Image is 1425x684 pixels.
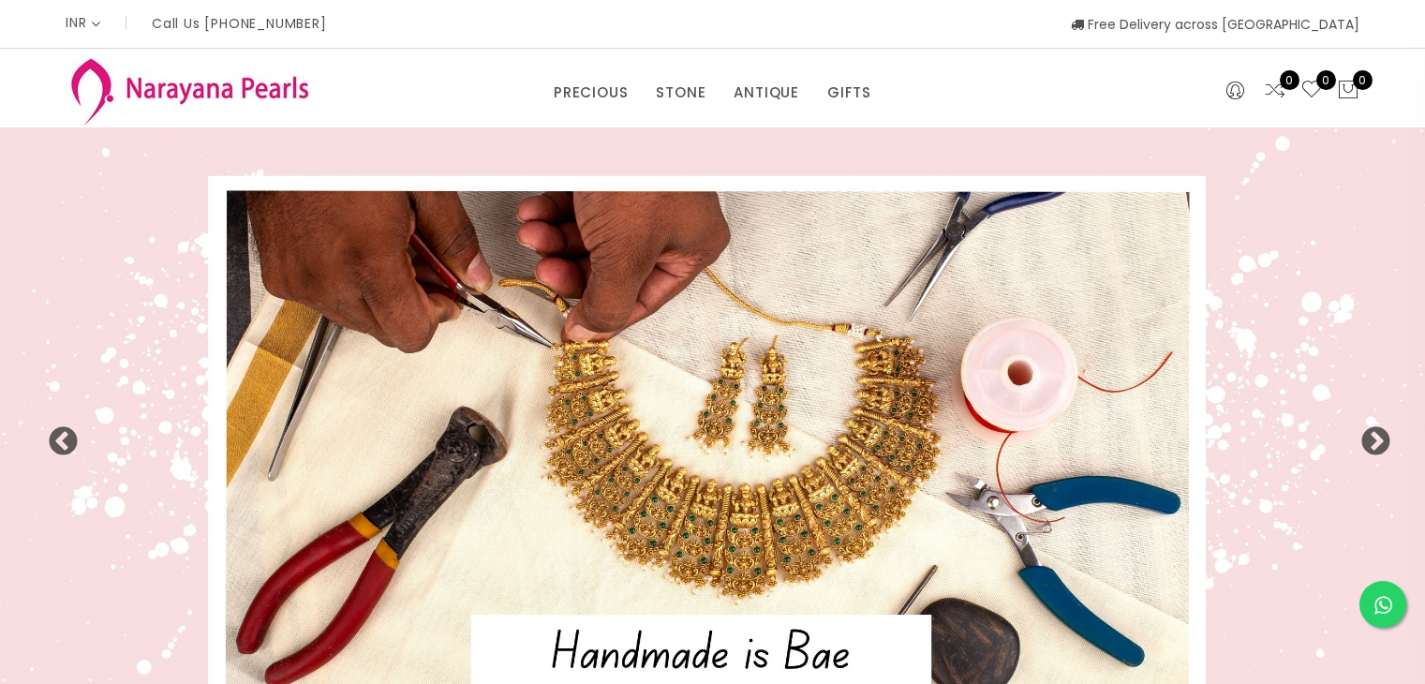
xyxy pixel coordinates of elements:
button: Previous [47,426,66,445]
button: Next [1359,426,1378,445]
a: 0 [1300,79,1323,103]
span: 0 [1316,70,1336,90]
span: Free Delivery across [GEOGRAPHIC_DATA] [1071,15,1359,34]
a: GIFTS [827,79,871,107]
a: ANTIQUE [734,79,799,107]
a: 0 [1264,79,1286,103]
a: STONE [656,79,705,107]
p: Call Us [PHONE_NUMBER] [152,17,327,30]
span: 0 [1353,70,1373,90]
span: 0 [1280,70,1299,90]
a: PRECIOUS [554,79,628,107]
button: 0 [1337,79,1359,103]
